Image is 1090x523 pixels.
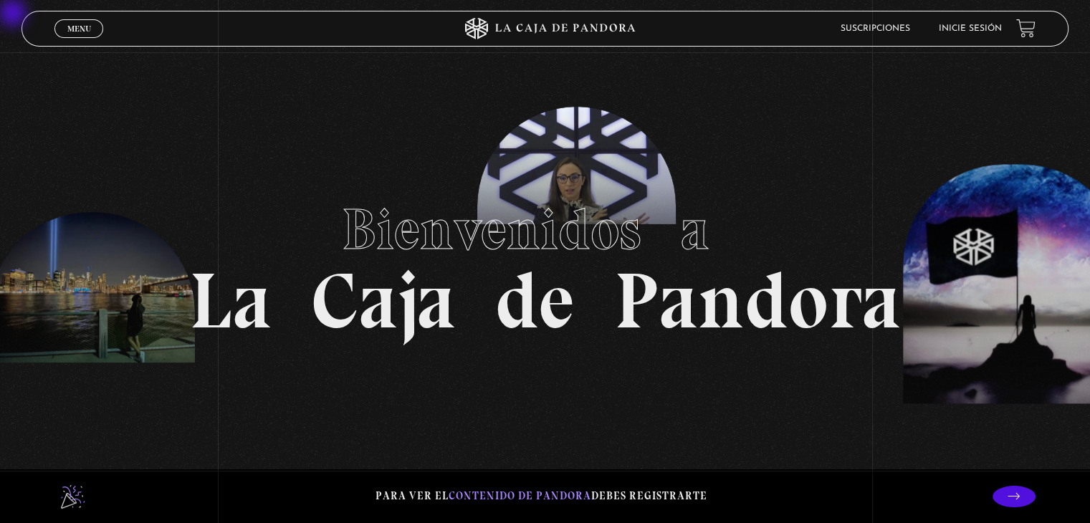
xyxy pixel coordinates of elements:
span: Bienvenidos a [342,195,749,264]
h1: La Caja de Pandora [189,183,901,340]
span: Menu [67,24,91,33]
a: Suscripciones [841,24,910,33]
a: View your shopping cart [1016,19,1036,38]
p: Para ver el debes registrarte [376,486,707,506]
a: Inicie sesión [939,24,1002,33]
span: contenido de Pandora [449,489,591,502]
span: Cerrar [62,36,96,46]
